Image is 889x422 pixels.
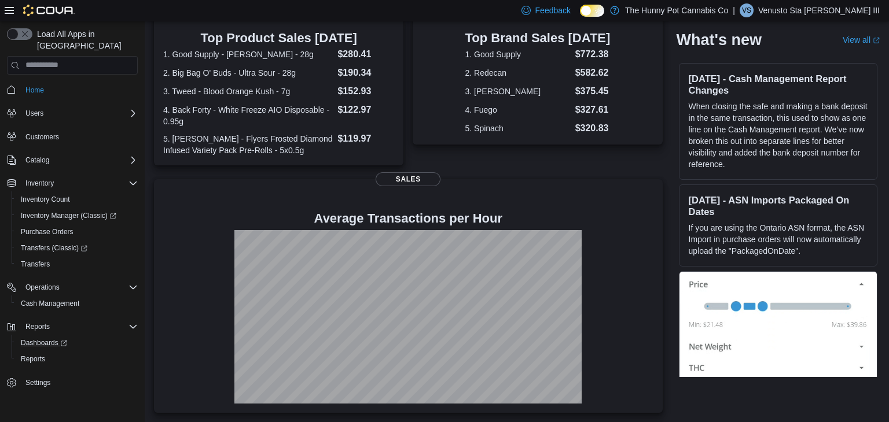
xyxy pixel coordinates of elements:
dd: $327.61 [575,103,611,117]
span: Transfers [21,260,50,269]
button: Users [21,106,48,120]
dt: 2. Redecan [465,67,571,79]
a: Settings [21,376,55,390]
span: Customers [21,129,138,144]
input: Dark Mode [580,5,604,17]
a: Inventory Count [16,193,75,206]
dd: $152.93 [337,84,394,98]
h3: [DATE] - ASN Imports Packaged On Dates [689,194,868,217]
dd: $582.62 [575,66,611,80]
dd: $772.38 [575,47,611,61]
span: Inventory [25,179,54,188]
span: Home [25,86,44,95]
dt: 3. [PERSON_NAME] [465,86,571,97]
svg: External link [873,36,880,43]
h3: Top Brand Sales [DATE] [465,31,611,45]
a: Customers [21,130,64,144]
button: Catalog [2,152,142,168]
dd: $280.41 [337,47,394,61]
a: Dashboards [16,336,72,350]
span: Reports [16,352,138,366]
span: Inventory Count [21,195,70,204]
button: Inventory [21,176,58,190]
button: Transfers [12,256,142,272]
span: Settings [25,378,50,387]
button: Reports [12,351,142,367]
span: Home [21,83,138,97]
span: Customers [25,132,59,142]
a: Inventory Manager (Classic) [12,208,142,224]
button: Operations [2,279,142,295]
button: Settings [2,374,142,391]
span: Inventory Manager (Classic) [21,211,116,220]
a: Transfers (Classic) [12,240,142,256]
span: Load All Apps in [GEOGRAPHIC_DATA] [32,28,138,51]
span: Feedback [535,5,571,16]
h2: What's new [677,30,762,49]
dt: 2. Big Bag O' Buds - Ultra Sour - 28g [163,67,333,79]
dt: 5. [PERSON_NAME] - Flyers Frosted Diamond Infused Variety Pack Pre-Rolls - 5x0.5g [163,133,333,156]
h3: Top Product Sales [DATE] [163,31,394,45]
p: If you are using the Ontario ASN format, the ASN Import in purchase orders will now automatically... [689,221,868,256]
span: Reports [21,354,45,364]
button: Customers [2,128,142,145]
button: Reports [21,320,54,334]
span: Inventory Count [16,193,138,206]
p: | [733,3,735,17]
span: Operations [25,283,60,292]
p: When closing the safe and making a bank deposit in the same transaction, this used to show as one... [689,100,868,169]
a: Cash Management [16,297,84,310]
button: Inventory [2,175,142,191]
span: Dashboards [21,338,67,347]
span: Reports [25,322,50,331]
span: Purchase Orders [21,227,74,236]
button: Cash Management [12,295,142,312]
p: Venusto Sta [PERSON_NAME] III [758,3,880,17]
h4: Average Transactions per Hour [163,212,653,225]
span: Users [21,106,138,120]
span: Cash Management [21,299,79,308]
a: Transfers (Classic) [16,241,92,255]
span: VS [742,3,751,17]
nav: Complex example [7,77,138,421]
span: Transfers (Classic) [16,241,138,255]
span: Cash Management [16,297,138,310]
span: Transfers (Classic) [21,243,87,253]
button: Reports [2,319,142,335]
span: Settings [21,375,138,390]
dt: 4. Back Forty - White Freeze AIO Disposable - 0.95g [163,104,333,127]
span: Inventory [21,176,138,190]
a: Inventory Manager (Classic) [16,209,121,223]
span: Inventory Manager (Classic) [16,209,138,223]
p: The Hunny Pot Cannabis Co [625,3,728,17]
dd: $320.83 [575,121,611,135]
a: View allExternal link [843,35,880,44]
dt: 5. Spinach [465,123,571,134]
a: Dashboards [12,335,142,351]
dt: 4. Fuego [465,104,571,116]
button: Operations [21,280,64,294]
div: Venusto Sta Maria III [740,3,754,17]
span: Catalog [25,156,49,165]
span: Catalog [21,153,138,167]
button: Users [2,105,142,121]
span: Transfers [16,257,138,271]
dd: $119.97 [337,132,394,146]
button: Catalog [21,153,54,167]
a: Transfers [16,257,54,271]
h3: [DATE] - Cash Management Report Changes [689,72,868,95]
span: Sales [376,172,440,186]
span: Purchase Orders [16,225,138,239]
dd: $122.97 [337,103,394,117]
dt: 3. Tweed - Blood Orange Kush - 7g [163,86,333,97]
dd: $190.34 [337,66,394,80]
img: Cova [23,5,75,16]
a: Reports [16,352,50,366]
dt: 1. Good Supply [465,49,571,60]
button: Home [2,82,142,98]
dt: 1. Good Supply - [PERSON_NAME] - 28g [163,49,333,60]
span: Reports [21,320,138,334]
span: Dashboards [16,336,138,350]
span: Users [25,109,43,118]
